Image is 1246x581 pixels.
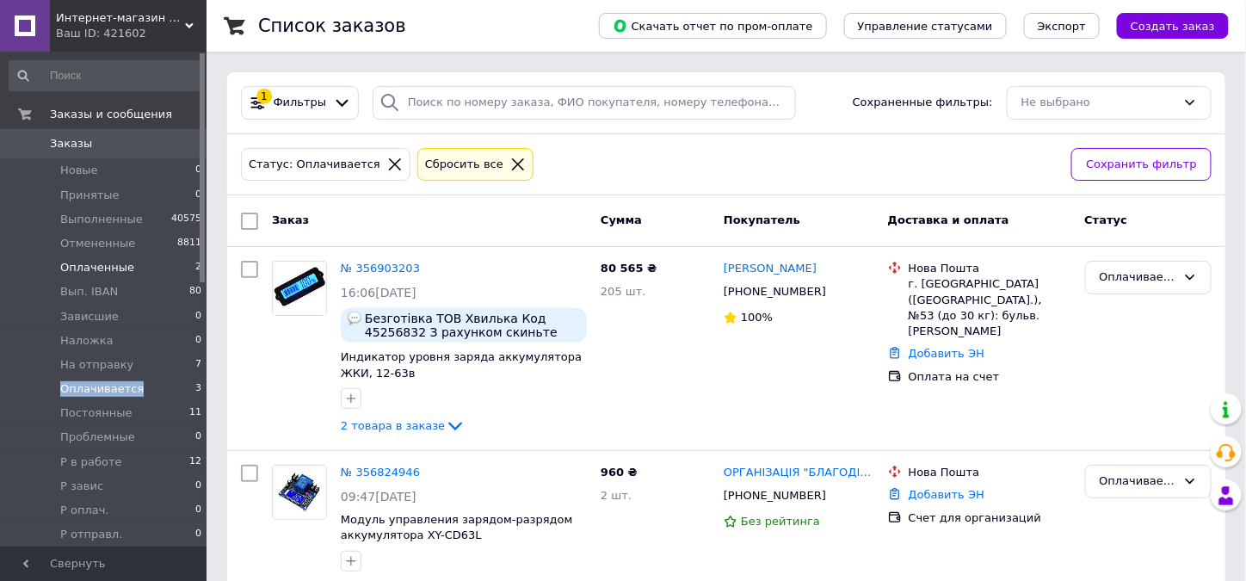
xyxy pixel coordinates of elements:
[365,312,580,339] span: Безготівка ТОВ Хвилька Код 45256832 З рахунком скиньте Витяг та Виписку Дякую
[60,188,120,203] span: Принятые
[60,381,144,397] span: Оплачивается
[60,527,122,542] span: Р отправл.
[60,357,133,373] span: На отправку
[724,213,800,226] span: Покупатель
[177,236,201,251] span: 8811
[720,281,830,303] div: [PHONE_NUMBER]
[50,107,172,122] span: Заказы и сообщения
[373,86,796,120] input: Поиск по номеру заказа, ФИО покупателя, номеру телефона, Email, номеру накладной
[60,309,119,324] span: Зависшие
[56,26,207,41] div: Ваш ID: 421602
[272,261,327,316] a: Фото товару
[1021,94,1176,112] div: Не выбрано
[909,488,984,501] a: Добавить ЭН
[909,276,1071,339] div: г. [GEOGRAPHIC_DATA] ([GEOGRAPHIC_DATA].), №53 (до 30 кг): бульв. [PERSON_NAME]
[60,430,135,445] span: Проблемные
[60,284,118,300] span: Вып. IBAN
[888,213,1009,226] span: Доставка и оплата
[1038,20,1086,33] span: Экспорт
[60,236,135,251] span: Отмененные
[341,286,416,300] span: 16:06[DATE]
[273,466,326,519] img: Фото товару
[274,95,327,111] span: Фильтры
[601,262,657,275] span: 80 565 ₴
[272,213,309,226] span: Заказ
[195,309,201,324] span: 0
[189,284,201,300] span: 80
[844,13,1007,39] button: Управление статусами
[1024,13,1100,39] button: Экспорт
[258,15,406,36] h1: Список заказов
[256,89,272,104] div: 1
[171,212,201,227] span: 40575
[341,490,416,504] span: 09:47[DATE]
[909,347,984,360] a: Добавить ЭН
[245,156,384,174] div: Статус: Оплачивается
[341,262,420,275] a: № 356903203
[1085,213,1128,226] span: Статус
[601,285,646,298] span: 205 шт.
[858,20,993,33] span: Управление статусами
[189,454,201,470] span: 12
[1086,156,1197,174] span: Сохранить фильтр
[741,311,773,324] span: 100%
[60,454,122,470] span: Р в работе
[195,357,201,373] span: 7
[189,405,201,421] span: 11
[1071,148,1212,182] button: Сохранить фильтр
[1131,20,1215,33] span: Создать заказ
[341,513,573,542] a: Модуль управления зарядом-разрядом аккумулятора XY-CD63L
[195,188,201,203] span: 0
[1100,269,1176,287] div: Оплачивается
[909,465,1071,480] div: Нова Пошта
[60,503,109,518] span: Р оплач.
[1117,13,1229,39] button: Создать заказ
[341,350,582,380] a: Индикатор уровня заряда аккумулятора ЖКИ, 12-63в
[599,13,827,39] button: Скачать отчет по пром-оплате
[724,261,817,277] a: [PERSON_NAME]
[195,381,201,397] span: 3
[613,18,813,34] span: Скачать отчет по пром-оплате
[724,465,874,481] a: ОРГАНІЗАЦІЯ "БЛАГОДІЙНИЙ ФОНД "ХВИЛЯ 91 ЮА"
[50,136,92,151] span: Заказы
[272,465,327,520] a: Фото товару
[341,466,420,479] a: № 356824946
[60,212,143,227] span: Выполненные
[909,369,1071,385] div: Оплата на счет
[195,479,201,494] span: 0
[601,466,638,479] span: 960 ₴
[601,213,642,226] span: Сумма
[273,262,326,315] img: Фото товару
[195,260,201,275] span: 2
[195,430,201,445] span: 0
[195,527,201,542] span: 0
[341,419,445,432] span: 2 товара в заказе
[56,10,185,26] span: Интернет-магазин Co-Di
[1100,19,1229,32] a: Создать заказ
[60,260,134,275] span: Оплаченные
[422,156,507,174] div: Сбросить все
[60,163,98,178] span: Новые
[601,489,632,502] span: 2 шт.
[195,503,201,518] span: 0
[9,60,203,91] input: Поиск
[60,333,114,349] span: Наложка
[348,312,361,325] img: :speech_balloon:
[720,485,830,507] div: [PHONE_NUMBER]
[853,95,993,111] span: Сохраненные фильтры:
[60,479,103,494] span: Р завис
[60,405,132,421] span: Постоянные
[909,510,1071,526] div: Счет для организаций
[1100,473,1176,491] div: Оплачивается
[195,333,201,349] span: 0
[909,261,1071,276] div: Нова Пошта
[195,163,201,178] span: 0
[341,419,466,432] a: 2 товара в заказе
[741,515,820,528] span: Без рейтинга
